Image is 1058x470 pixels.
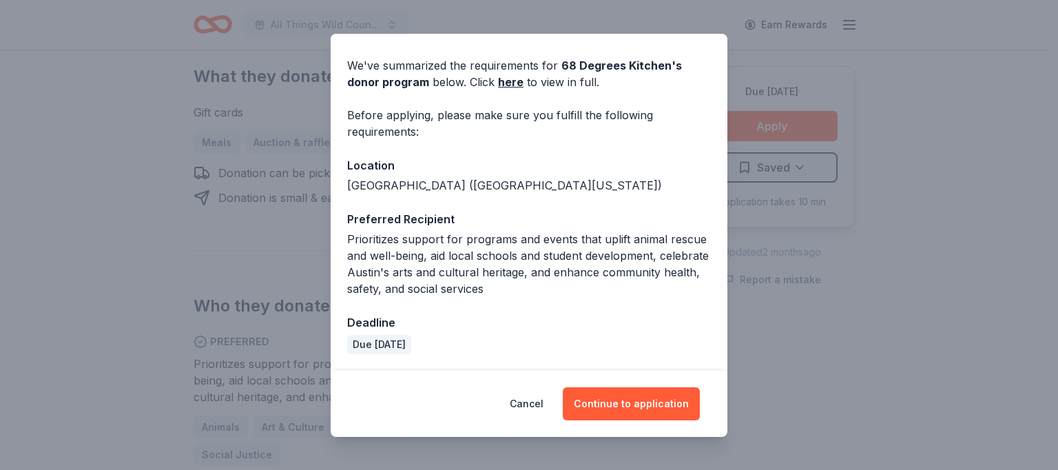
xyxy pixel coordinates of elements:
div: Prioritizes support for programs and events that uplift animal rescue and well-being, aid local s... [347,231,711,297]
div: Location [347,156,711,174]
div: [GEOGRAPHIC_DATA] ([GEOGRAPHIC_DATA][US_STATE]) [347,177,711,194]
div: Deadline [347,314,711,331]
button: Cancel [510,387,543,420]
div: Preferred Recipient [347,210,711,228]
div: Before applying, please make sure you fulfill the following requirements: [347,107,711,140]
a: here [498,74,523,90]
button: Continue to application [563,387,700,420]
div: Due [DATE] [347,335,411,354]
div: We've summarized the requirements for below. Click to view in full. [347,57,711,90]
